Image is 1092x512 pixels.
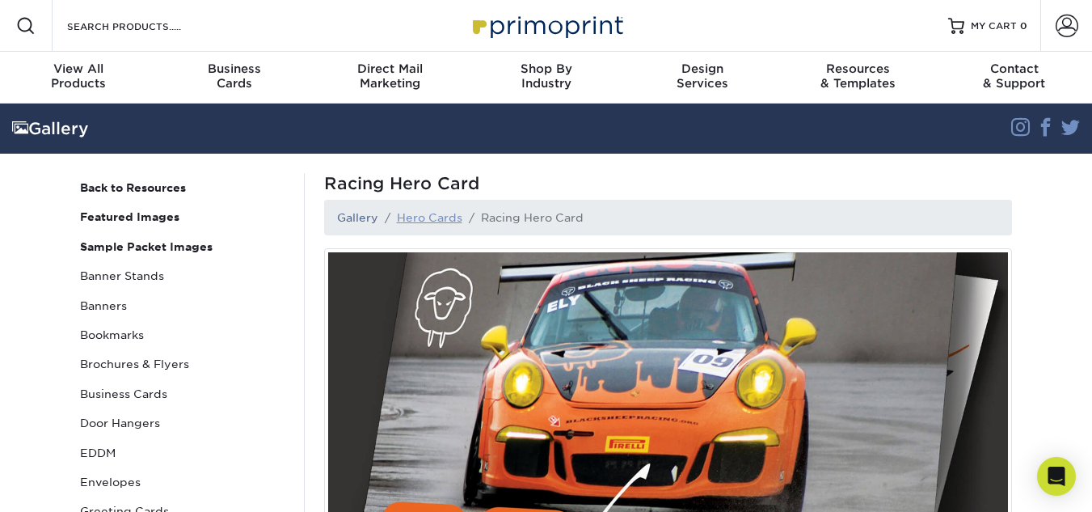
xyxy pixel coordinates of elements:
[156,61,312,76] span: Business
[780,52,936,104] a: Resources& Templates
[780,61,936,76] span: Resources
[4,463,137,506] iframe: Google Customer Reviews
[312,61,468,76] span: Direct Mail
[74,408,292,438] a: Door Hangers
[337,211,378,224] a: Gallery
[624,52,780,104] a: DesignServices
[80,210,179,223] strong: Featured Images
[466,8,627,43] img: Primoprint
[74,438,292,468] a: EDDM
[324,173,1012,193] span: Racing Hero Card
[468,61,624,76] span: Shop By
[397,211,462,224] a: Hero Cards
[468,52,624,104] a: Shop ByIndustry
[74,173,292,202] a: Back to Resources
[156,61,312,91] div: Cards
[936,61,1092,91] div: & Support
[74,291,292,320] a: Banners
[468,61,624,91] div: Industry
[312,52,468,104] a: Direct MailMarketing
[74,468,292,497] a: Envelopes
[936,52,1092,104] a: Contact& Support
[624,61,780,76] span: Design
[462,209,584,226] li: Racing Hero Card
[74,232,292,261] a: Sample Packet Images
[1020,20,1027,32] span: 0
[624,61,780,91] div: Services
[936,61,1092,76] span: Contact
[74,379,292,408] a: Business Cards
[74,261,292,290] a: Banner Stands
[74,202,292,231] a: Featured Images
[80,240,213,253] strong: Sample Packet Images
[74,320,292,349] a: Bookmarks
[65,16,223,36] input: SEARCH PRODUCTS.....
[971,19,1017,33] span: MY CART
[156,52,312,104] a: BusinessCards
[1037,457,1076,496] div: Open Intercom Messenger
[312,61,468,91] div: Marketing
[780,61,936,91] div: & Templates
[74,349,292,379] a: Brochures & Flyers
